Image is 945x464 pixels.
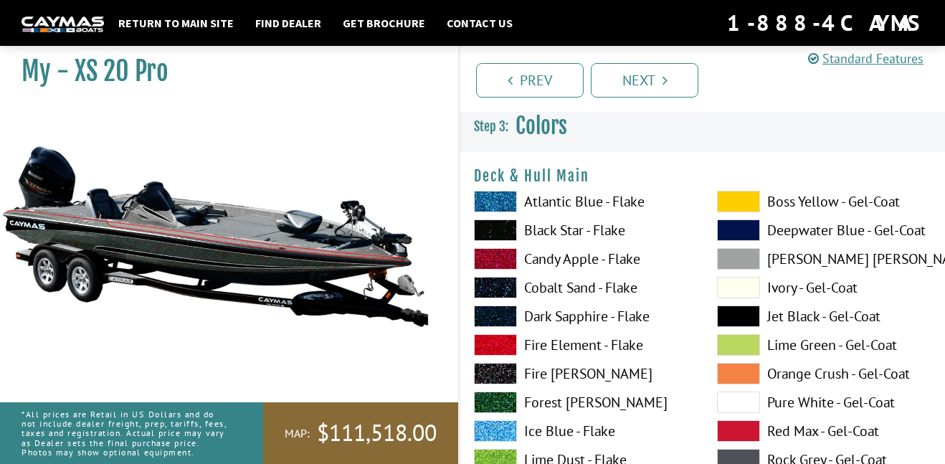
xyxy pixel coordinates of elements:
[717,392,931,413] label: Pure White - Gel-Coat
[22,16,104,32] img: white-logo-c9c8dbefe5ff5ceceb0f0178aa75bf4bb51f6bca0971e226c86eb53dfe498488.png
[591,63,698,98] a: Next
[474,248,688,270] label: Candy Apple - Flake
[474,420,688,442] label: Ice Blue - Flake
[717,420,931,442] label: Red Max - Gel-Coat
[717,191,931,212] label: Boss Yellow - Gel-Coat
[474,363,688,384] label: Fire [PERSON_NAME]
[472,61,945,98] ul: Pagination
[476,63,584,98] a: Prev
[717,277,931,298] label: Ivory - Gel-Coat
[22,55,422,87] h1: My - XS 20 Pro
[248,14,328,32] a: Find Dealer
[460,100,945,153] h3: Colors
[474,167,931,185] h4: Deck & Hull Main
[111,14,241,32] a: Return to main site
[717,248,931,270] label: [PERSON_NAME] [PERSON_NAME] - Gel-Coat
[727,7,923,39] div: 1-888-4CAYMAS
[717,219,931,241] label: Deepwater Blue - Gel-Coat
[440,14,520,32] a: Contact Us
[474,334,688,356] label: Fire Element - Flake
[474,392,688,413] label: Forest [PERSON_NAME]
[474,219,688,241] label: Black Star - Flake
[717,363,931,384] label: Orange Crush - Gel-Coat
[22,402,231,464] p: *All prices are Retail in US Dollars and do not include dealer freight, prep, tariffs, fees, taxe...
[808,50,923,67] a: Standard Features
[263,402,458,464] a: MAP:$111,518.00
[285,426,310,441] span: MAP:
[474,306,688,327] label: Dark Sapphire - Flake
[336,14,432,32] a: Get Brochure
[317,418,437,448] span: $111,518.00
[717,306,931,327] label: Jet Black - Gel-Coat
[474,277,688,298] label: Cobalt Sand - Flake
[717,334,931,356] label: Lime Green - Gel-Coat
[474,191,688,212] label: Atlantic Blue - Flake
